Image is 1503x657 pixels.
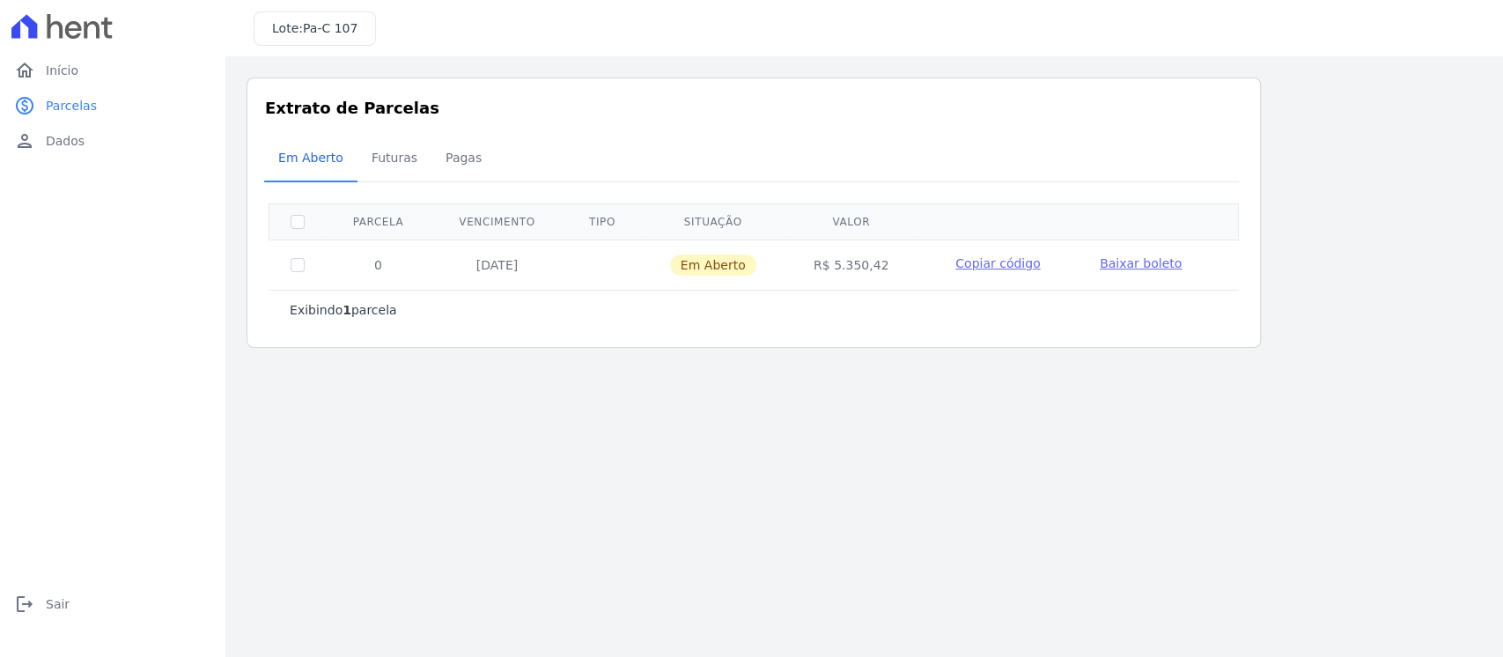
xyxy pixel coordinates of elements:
[7,88,218,123] a: paidParcelas
[670,255,756,276] span: Em Aberto
[1100,256,1182,270] span: Baixar boleto
[326,240,431,290] td: 0
[14,130,35,151] i: person
[290,301,397,319] p: Exibindo parcela
[431,240,564,290] td: [DATE]
[14,60,35,81] i: home
[46,132,85,150] span: Dados
[7,587,218,622] a: logoutSair
[939,255,1057,272] button: Copiar código
[326,203,431,240] th: Parcela
[46,595,70,613] span: Sair
[7,53,218,88] a: homeInício
[46,97,97,114] span: Parcelas
[1100,255,1182,272] a: Baixar boleto
[431,137,496,182] a: Pagas
[14,594,35,615] i: logout
[268,140,354,175] span: Em Aberto
[955,256,1040,270] span: Copiar código
[357,137,431,182] a: Futuras
[435,140,492,175] span: Pagas
[361,140,428,175] span: Futuras
[264,137,357,182] a: Em Aberto
[46,62,78,79] span: Início
[303,21,357,35] span: Pa-C 107
[343,303,351,317] b: 1
[272,19,357,38] h3: Lote:
[785,203,917,240] th: Valor
[431,203,564,240] th: Vencimento
[641,203,785,240] th: Situação
[14,95,35,116] i: paid
[265,96,1242,120] h3: Extrato de Parcelas
[785,240,917,290] td: R$ 5.350,42
[564,203,641,240] th: Tipo
[7,123,218,159] a: personDados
